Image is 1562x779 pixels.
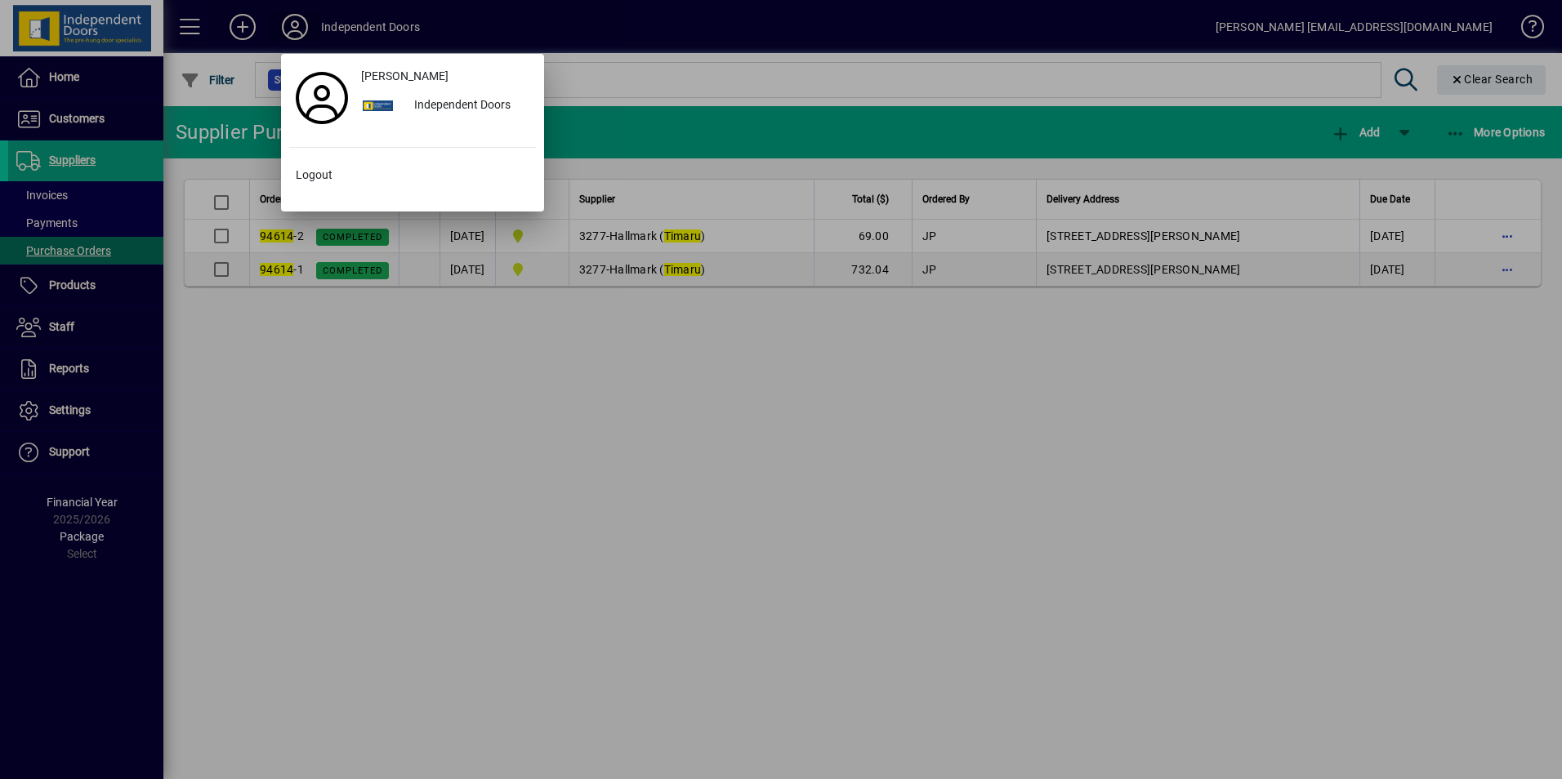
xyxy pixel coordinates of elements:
button: Logout [289,161,536,190]
a: [PERSON_NAME] [355,62,536,91]
div: Independent Doors [401,91,536,121]
span: Logout [296,167,332,184]
a: Profile [289,83,355,113]
button: Independent Doors [355,91,536,121]
span: [PERSON_NAME] [361,68,449,85]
